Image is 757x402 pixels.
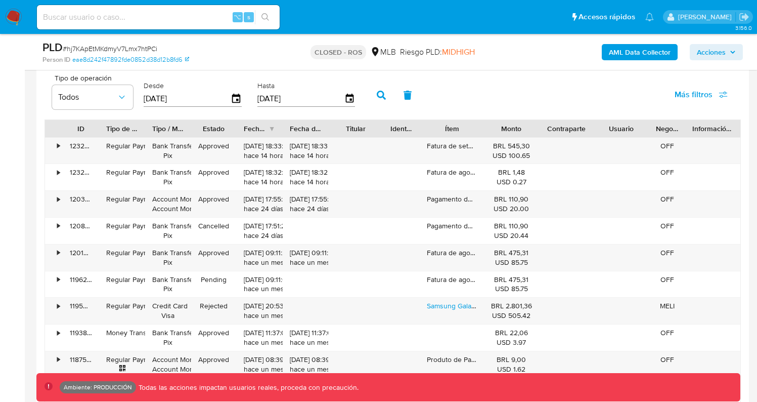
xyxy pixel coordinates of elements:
[739,12,749,22] a: Salir
[37,11,280,24] input: Buscar usuario o caso...
[678,12,735,22] p: kevin.palacios@mercadolibre.com
[136,383,359,392] p: Todas las acciones impactan usuarios reales, proceda con precaución.
[255,10,276,24] button: search-icon
[234,12,241,22] span: ⌥
[609,44,671,60] b: AML Data Collector
[697,44,726,60] span: Acciones
[42,55,70,64] b: Person ID
[310,45,366,59] p: CLOSED - ROS
[63,44,157,54] span: # hj7KApEtMKdmyV7Lmx7htPCi
[72,55,189,64] a: eae8d242f47892fde0852d38d12b8fd6
[578,12,635,22] span: Accesos rápidos
[442,46,475,58] span: MIDHIGH
[64,385,132,389] p: Ambiente: PRODUCCIÓN
[690,44,743,60] button: Acciones
[735,24,752,32] span: 3.156.0
[400,47,475,58] span: Riesgo PLD:
[42,39,63,55] b: PLD
[370,47,396,58] div: MLB
[247,12,250,22] span: s
[645,13,654,21] a: Notificaciones
[602,44,678,60] button: AML Data Collector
